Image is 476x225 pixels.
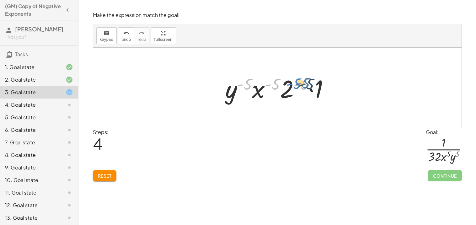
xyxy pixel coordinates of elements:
[93,134,102,153] span: 4
[5,101,56,109] div: 4. Goal state
[123,29,129,37] i: undo
[151,27,176,44] button: fullscreen
[15,25,63,33] span: [PERSON_NAME]
[8,34,73,40] div: Not you?
[5,164,56,171] div: 9. Goal state
[134,27,149,44] button: redoredo
[5,126,56,134] div: 6. Goal state
[93,129,109,135] label: Steps:
[66,176,73,184] i: Task not started.
[15,51,28,57] span: Tasks
[66,164,73,171] i: Task not started.
[5,88,56,96] div: 3. Goal state
[137,37,146,42] span: redo
[66,151,73,159] i: Task not started.
[104,29,110,37] i: keyboard
[5,214,56,222] div: 13. Goal state
[93,12,462,19] p: Make the expression match the goal!
[121,37,131,42] span: undo
[5,63,56,71] div: 1. Goal state
[66,114,73,121] i: Task not started.
[5,201,56,209] div: 12. Goal state
[154,37,172,42] span: fullscreen
[96,27,117,44] button: keyboardkeypad
[100,37,114,42] span: keypad
[98,173,112,179] span: Reset
[66,63,73,71] i: Task finished and correct.
[426,128,462,136] div: Goal:
[5,76,56,83] div: 2. Goal state
[66,88,73,96] i: Task started.
[139,29,145,37] i: redo
[66,76,73,83] i: Task finished and correct.
[66,189,73,196] i: Task not started.
[66,101,73,109] i: Task not started.
[5,114,56,121] div: 5. Goal state
[5,176,56,184] div: 10. Goal state
[5,3,62,18] h4: (GM) Copy of Negative Exponents
[66,139,73,146] i: Task not started.
[66,126,73,134] i: Task not started.
[66,201,73,209] i: Task not started.
[5,139,56,146] div: 7. Goal state
[5,189,56,196] div: 11. Goal state
[5,151,56,159] div: 8. Goal state
[66,214,73,222] i: Task not started.
[93,170,117,181] button: Reset
[118,27,134,44] button: undoundo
